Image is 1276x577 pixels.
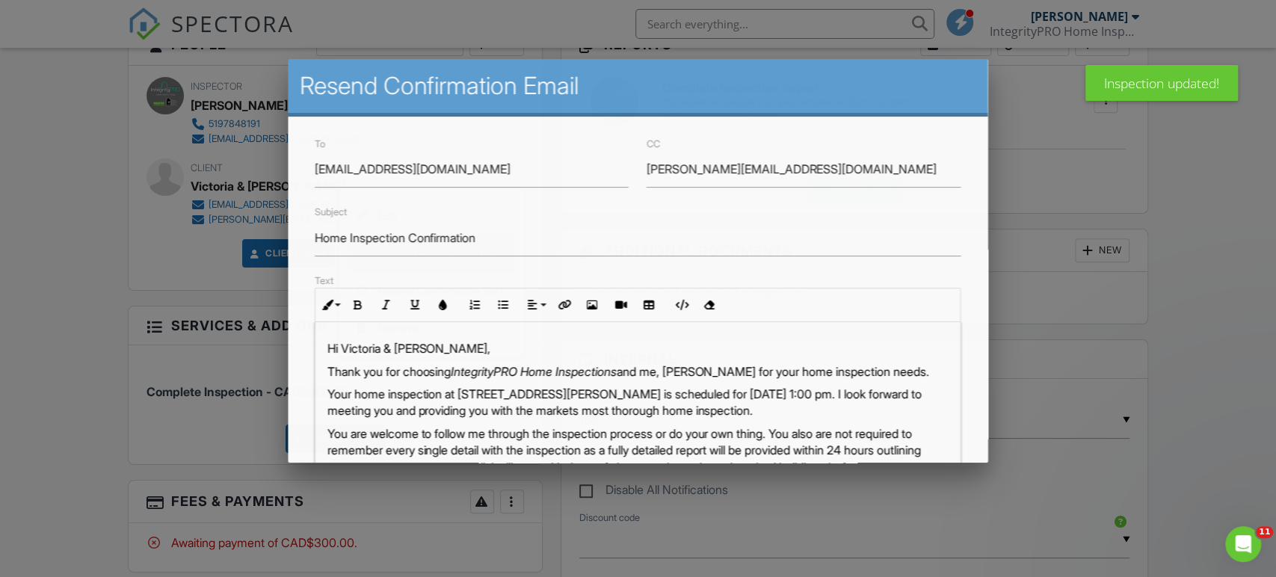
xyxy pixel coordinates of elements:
[606,291,635,319] button: Insert Video
[315,206,347,217] label: Subject
[327,340,948,357] p: Hi Victoria & [PERSON_NAME],
[315,138,325,149] label: To
[635,291,663,319] button: Insert Table
[1225,526,1261,562] iframe: Intercom live chat
[977,432,1276,537] iframe: Intercom notifications message
[667,291,695,319] button: Code View
[401,291,429,319] button: Underline (Ctrl+U)
[451,364,617,379] em: IntegrityPRO Home Inspections
[647,138,660,149] label: CC
[695,291,724,319] button: Clear Formatting
[344,291,372,319] button: Bold (Ctrl+B)
[315,275,333,286] label: Text
[327,363,948,380] p: Thank you for choosing and me, [PERSON_NAME] for your home inspection needs.
[1256,526,1273,538] span: 11
[578,291,606,319] button: Insert Image (Ctrl+P)
[490,291,518,319] button: Unordered List
[549,291,578,319] button: Insert Link (Ctrl+K)
[522,291,550,319] button: Align
[372,291,401,319] button: Italic (Ctrl+I)
[461,291,490,319] button: Ordered List
[429,291,457,319] button: Colors
[300,71,976,101] h2: Resend Confirmation Email
[327,386,948,419] p: Your home inspection at [STREET_ADDRESS][PERSON_NAME] is scheduled for [DATE] 1:00 pm. I look for...
[315,291,344,319] button: Inline Style
[1085,65,1238,101] div: Inspection updated!
[327,425,948,493] p: You are welcome to follow me through the inspection process or do your own thing. You also are no...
